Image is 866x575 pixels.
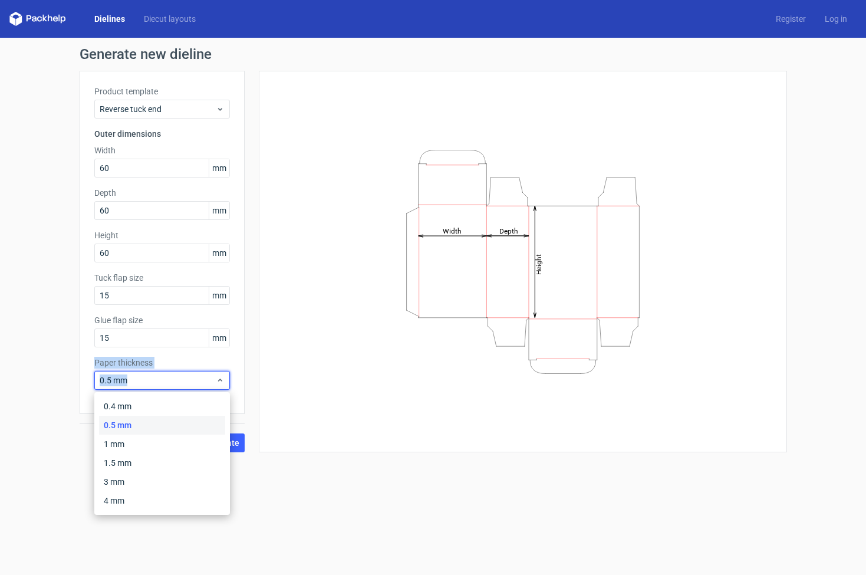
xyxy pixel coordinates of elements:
[94,128,230,140] h3: Outer dimensions
[534,254,542,274] tspan: Height
[94,144,230,156] label: Width
[209,202,229,219] span: mm
[209,244,229,262] span: mm
[94,272,230,284] label: Tuck flap size
[766,13,815,25] a: Register
[94,314,230,326] label: Glue flap size
[94,229,230,241] label: Height
[99,454,225,472] div: 1.5 mm
[99,435,225,454] div: 1 mm
[99,472,225,491] div: 3 mm
[209,159,229,177] span: mm
[85,13,134,25] a: Dielines
[815,13,857,25] a: Log in
[99,491,225,510] div: 4 mm
[209,287,229,304] span: mm
[94,86,230,97] label: Product template
[100,374,216,386] span: 0.5 mm
[80,47,787,61] h1: Generate new dieline
[499,226,518,235] tspan: Depth
[94,357,230,369] label: Paper thickness
[209,329,229,347] span: mm
[99,397,225,416] div: 0.4 mm
[99,416,225,435] div: 0.5 mm
[100,103,216,115] span: Reverse tuck end
[442,226,461,235] tspan: Width
[94,187,230,199] label: Depth
[134,13,205,25] a: Diecut layouts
